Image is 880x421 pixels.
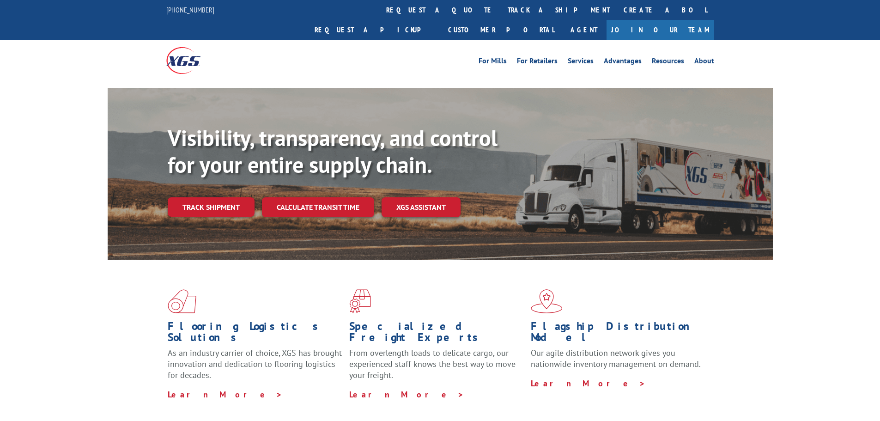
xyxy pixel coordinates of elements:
a: For Mills [479,57,507,67]
h1: Specialized Freight Experts [349,321,524,348]
a: Join Our Team [607,20,714,40]
a: Calculate transit time [262,197,374,217]
span: As an industry carrier of choice, XGS has brought innovation and dedication to flooring logistics... [168,348,342,380]
h1: Flooring Logistics Solutions [168,321,342,348]
a: Learn More > [168,389,283,400]
a: Advantages [604,57,642,67]
a: Resources [652,57,684,67]
a: Learn More > [531,378,646,389]
a: Customer Portal [441,20,561,40]
a: Agent [561,20,607,40]
a: Learn More > [349,389,464,400]
a: Request a pickup [308,20,441,40]
a: About [694,57,714,67]
h1: Flagship Distribution Model [531,321,705,348]
img: xgs-icon-total-supply-chain-intelligence-red [168,289,196,313]
a: [PHONE_NUMBER] [166,5,214,14]
a: XGS ASSISTANT [382,197,461,217]
b: Visibility, transparency, and control for your entire supply chain. [168,123,498,179]
span: Our agile distribution network gives you nationwide inventory management on demand. [531,348,701,369]
a: Track shipment [168,197,255,217]
img: xgs-icon-focused-on-flooring-red [349,289,371,313]
a: For Retailers [517,57,558,67]
p: From overlength loads to delicate cargo, our experienced staff knows the best way to move your fr... [349,348,524,389]
a: Services [568,57,594,67]
img: xgs-icon-flagship-distribution-model-red [531,289,563,313]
